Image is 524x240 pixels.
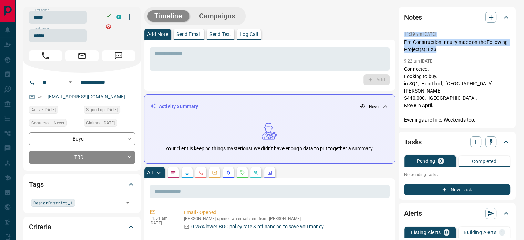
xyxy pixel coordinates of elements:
[65,50,99,61] span: Email
[29,221,51,232] h2: Criteria
[464,230,496,235] p: Building Alerts
[150,100,389,113] div: Activity Summary- Never
[29,176,135,193] div: Tags
[404,205,510,222] div: Alerts
[184,209,387,216] p: Email - Opened
[123,198,133,208] button: Open
[209,32,232,37] p: Send Text
[240,32,258,37] p: Log Call
[404,170,510,180] p: No pending tasks
[267,170,273,175] svg: Agent Actions
[29,179,43,190] h2: Tags
[417,159,435,163] p: Pending
[411,230,441,235] p: Listing Alerts
[84,106,135,116] div: Wed Feb 06 2019
[404,39,510,53] p: Pre-Construction Inquiry made on the Following Project(s): EX3
[404,208,422,219] h2: Alerts
[29,132,135,145] div: Buyer
[31,119,64,126] span: Contacted - Never
[404,32,436,37] p: 11:39 am [DATE]
[176,32,201,37] p: Send Email
[29,50,62,61] span: Call
[212,170,217,175] svg: Emails
[472,159,496,164] p: Completed
[116,15,121,19] div: condos.ca
[404,59,433,64] p: 9:22 am [DATE]
[33,199,73,206] span: DesignDistrict_1
[226,170,231,175] svg: Listing Alerts
[29,219,135,235] div: Criteria
[159,103,198,110] p: Activity Summary
[31,106,56,113] span: Active [DATE]
[147,10,189,22] button: Timeline
[165,145,373,152] p: Your client is keeping things mysterious! We didn't have enough data to put together a summary.
[404,136,422,147] h2: Tasks
[184,216,387,221] p: [PERSON_NAME] opened an email sent from [PERSON_NAME]
[198,170,204,175] svg: Calls
[147,32,168,37] p: Add Note
[404,134,510,150] div: Tasks
[29,106,80,116] div: Mon Oct 10 2022
[191,223,324,230] p: 0.25% lower BOC policy rate & refinancing to save you money
[404,184,510,195] button: New Task
[34,8,49,12] label: First name
[150,221,174,225] p: [DATE]
[501,230,503,235] p: 1
[86,106,118,113] span: Signed up [DATE]
[367,104,380,110] p: - Never
[404,12,422,23] h2: Notes
[171,170,176,175] svg: Notes
[439,159,442,163] p: 0
[192,10,242,22] button: Campaigns
[404,9,510,26] div: Notes
[404,66,510,124] p: Connected. Looking to buy. in SQ1, Heartlard, [GEOGRAPHIC_DATA], [PERSON_NAME] $440,000. [GEOGRAP...
[445,230,448,235] p: 0
[253,170,259,175] svg: Opportunities
[147,170,153,175] p: All
[150,216,174,221] p: 11:51 am
[34,26,49,31] label: Last name
[66,78,74,86] button: Open
[38,95,43,99] svg: Email Verified
[84,119,135,129] div: Wed Feb 06 2019
[102,50,135,61] span: Message
[239,170,245,175] svg: Requests
[184,170,190,175] svg: Lead Browsing Activity
[29,151,135,164] div: TBD
[48,94,125,99] a: [EMAIL_ADDRESS][DOMAIN_NAME]
[86,119,115,126] span: Claimed [DATE]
